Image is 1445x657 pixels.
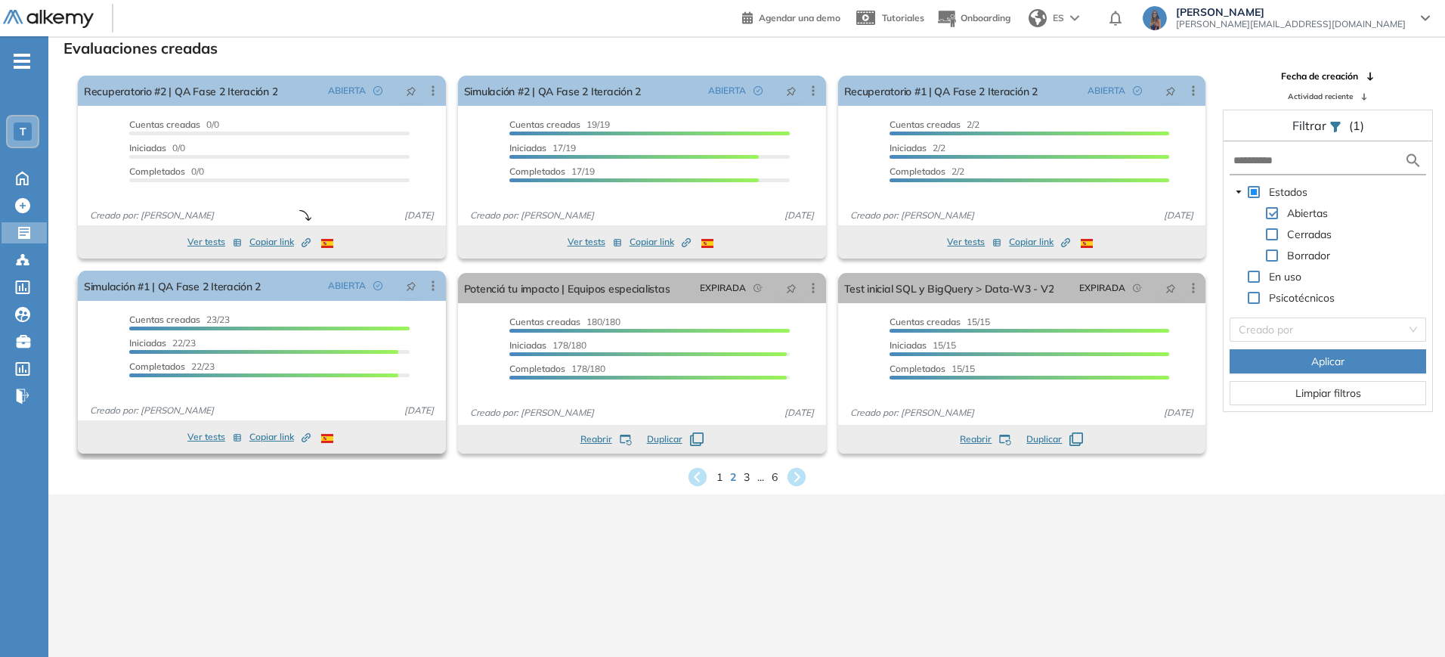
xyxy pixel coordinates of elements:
[3,10,94,29] img: Logo
[1281,70,1358,83] span: Fecha de creación
[1287,249,1330,262] span: Borrador
[395,274,428,298] button: pushpin
[890,142,945,153] span: 2/2
[844,209,980,222] span: Creado por: [PERSON_NAME]
[1235,188,1242,196] span: caret-down
[1029,9,1047,27] img: world
[1287,228,1332,241] span: Cerradas
[187,428,242,446] button: Ver tests
[509,142,546,153] span: Iniciadas
[1349,116,1364,135] span: (1)
[395,79,428,103] button: pushpin
[1133,86,1142,95] span: check-circle
[1176,18,1406,30] span: [PERSON_NAME][EMAIL_ADDRESS][DOMAIN_NAME]
[1269,291,1335,305] span: Psicotécnicos
[129,142,185,153] span: 0/0
[772,470,778,485] span: 6
[1288,91,1353,102] span: Actividad reciente
[249,233,311,251] button: Copiar link
[1053,11,1064,25] span: ES
[1009,233,1070,251] button: Copiar link
[1026,432,1083,446] button: Duplicar
[129,314,200,325] span: Cuentas creadas
[757,470,764,485] span: ...
[630,235,691,249] span: Copiar link
[730,470,736,485] span: 2
[373,281,382,290] span: check-circle
[701,239,713,248] img: ESP
[509,119,580,130] span: Cuentas creadas
[1133,284,1142,293] span: field-time
[509,119,610,130] span: 19/19
[14,60,30,63] i: -
[373,86,382,95] span: check-circle
[129,166,204,177] span: 0/0
[328,279,366,293] span: ABIERTA
[509,339,546,351] span: Iniciadas
[406,280,416,292] span: pushpin
[844,406,980,420] span: Creado por: [PERSON_NAME]
[398,209,440,222] span: [DATE]
[509,339,586,351] span: 178/180
[947,233,1001,251] button: Ver tests
[775,79,808,103] button: pushpin
[509,166,565,177] span: Completados
[890,339,956,351] span: 15/15
[778,406,820,420] span: [DATE]
[1070,15,1079,21] img: arrow
[464,209,600,222] span: Creado por: [PERSON_NAME]
[129,337,166,349] span: Iniciadas
[328,84,366,98] span: ABIERTA
[1165,282,1176,294] span: pushpin
[1266,268,1304,286] span: En uso
[742,8,840,26] a: Agendar una demo
[936,2,1010,35] button: Onboarding
[753,86,763,95] span: check-circle
[890,142,927,153] span: Iniciadas
[1158,406,1199,420] span: [DATE]
[960,432,992,446] span: Reabrir
[890,316,990,327] span: 15/15
[321,434,333,443] img: ESP
[1287,206,1328,220] span: Abiertas
[129,119,219,130] span: 0/0
[464,273,670,303] a: Potenciá tu impacto | Equipos especialistas
[753,284,763,293] span: field-time
[1088,84,1125,98] span: ABIERTA
[187,233,242,251] button: Ver tests
[84,271,261,301] a: Simulación #1 | QA Fase 2 Iteración 2
[890,119,961,130] span: Cuentas creadas
[1026,432,1062,446] span: Duplicar
[464,406,600,420] span: Creado por: [PERSON_NAME]
[1292,118,1329,133] span: Filtrar
[960,432,1011,446] button: Reabrir
[744,470,750,485] span: 3
[129,314,230,325] span: 23/23
[509,166,595,177] span: 17/19
[129,119,200,130] span: Cuentas creadas
[890,119,979,130] span: 2/2
[778,209,820,222] span: [DATE]
[647,432,704,446] button: Duplicar
[249,430,311,444] span: Copiar link
[700,281,746,295] span: EXPIRADA
[890,166,964,177] span: 2/2
[509,316,620,327] span: 180/180
[647,432,682,446] span: Duplicar
[129,337,196,349] span: 22/23
[1295,385,1361,401] span: Limpiar filtros
[844,76,1038,106] a: Recuperatorio #1 | QA Fase 2 Iteración 2
[1266,183,1310,201] span: Estados
[1158,209,1199,222] span: [DATE]
[1165,85,1176,97] span: pushpin
[568,233,622,251] button: Ver tests
[1176,6,1406,18] span: [PERSON_NAME]
[1009,235,1070,249] span: Copiar link
[1081,239,1093,248] img: ESP
[406,85,416,97] span: pushpin
[398,404,440,417] span: [DATE]
[890,316,961,327] span: Cuentas creadas
[580,432,632,446] button: Reabrir
[1230,381,1426,405] button: Limpiar filtros
[509,142,576,153] span: 17/19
